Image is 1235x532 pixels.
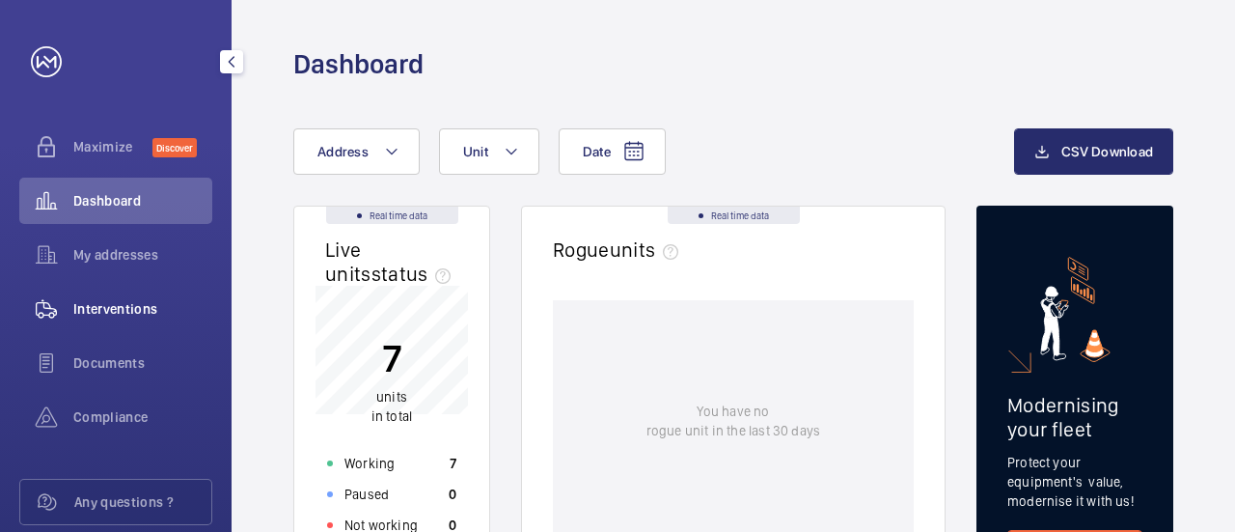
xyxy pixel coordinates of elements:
span: Documents [73,353,212,373]
p: in total [371,387,412,426]
span: My addresses [73,245,212,265]
button: CSV Download [1014,128,1173,175]
div: Real time data [668,207,800,224]
span: Compliance [73,407,212,427]
p: You have no rogue unit in the last 30 days [646,402,820,440]
div: Real time data [326,207,458,224]
span: Interventions [73,299,212,319]
p: 7 [371,334,412,382]
span: status [371,262,459,286]
span: Any questions ? [74,492,211,512]
p: Paused [344,485,389,504]
span: units [610,238,687,262]
button: Address [293,128,420,175]
span: Date [583,144,611,159]
span: Unit [463,144,488,159]
span: Maximize [73,137,152,156]
span: Address [317,144,369,159]
button: Unit [439,128,539,175]
h2: Rogue [553,238,686,262]
span: Discover [152,138,197,157]
h2: Modernising your fleet [1007,393,1142,441]
span: units [376,389,407,405]
span: Dashboard [73,191,212,210]
h2: Live units [325,238,458,286]
p: Protect your equipment's value, modernise it with us! [1007,453,1142,511]
p: 0 [449,485,456,504]
p: Working [344,454,395,473]
span: CSV Download [1061,144,1153,159]
h1: Dashboard [293,46,424,82]
p: 7 [450,454,456,473]
img: marketing-card.svg [1040,257,1111,362]
button: Date [559,128,666,175]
